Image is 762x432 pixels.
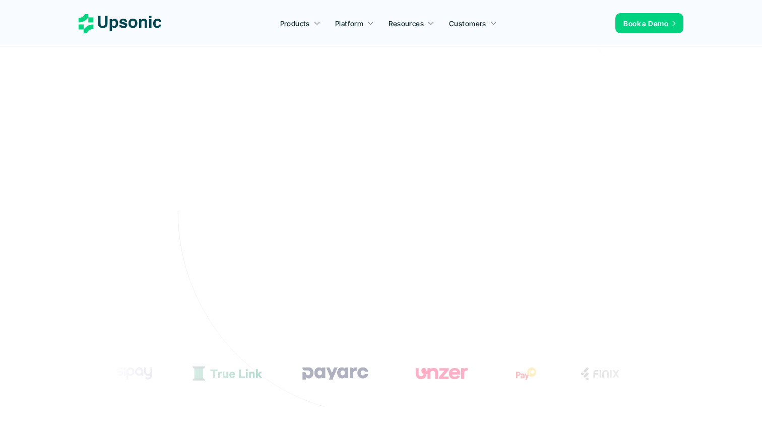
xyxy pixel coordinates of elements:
[615,13,683,33] a: Book a Demo
[262,242,407,268] a: Play with interactive demo
[412,242,500,268] a: Book a Demo
[425,248,480,262] p: Book a Demo
[274,14,327,32] a: Products
[274,247,387,262] p: Play with interactive demo
[389,18,424,29] p: Resources
[217,179,545,209] p: From onboarding to compliance to settlement to autonomous control. Work with %82 more efficiency ...
[205,82,557,150] h2: Agentic AI Platform for FinTech Operations
[335,18,363,29] p: Platform
[280,18,310,29] p: Products
[623,18,668,29] p: Book a Demo
[449,18,486,29] p: Customers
